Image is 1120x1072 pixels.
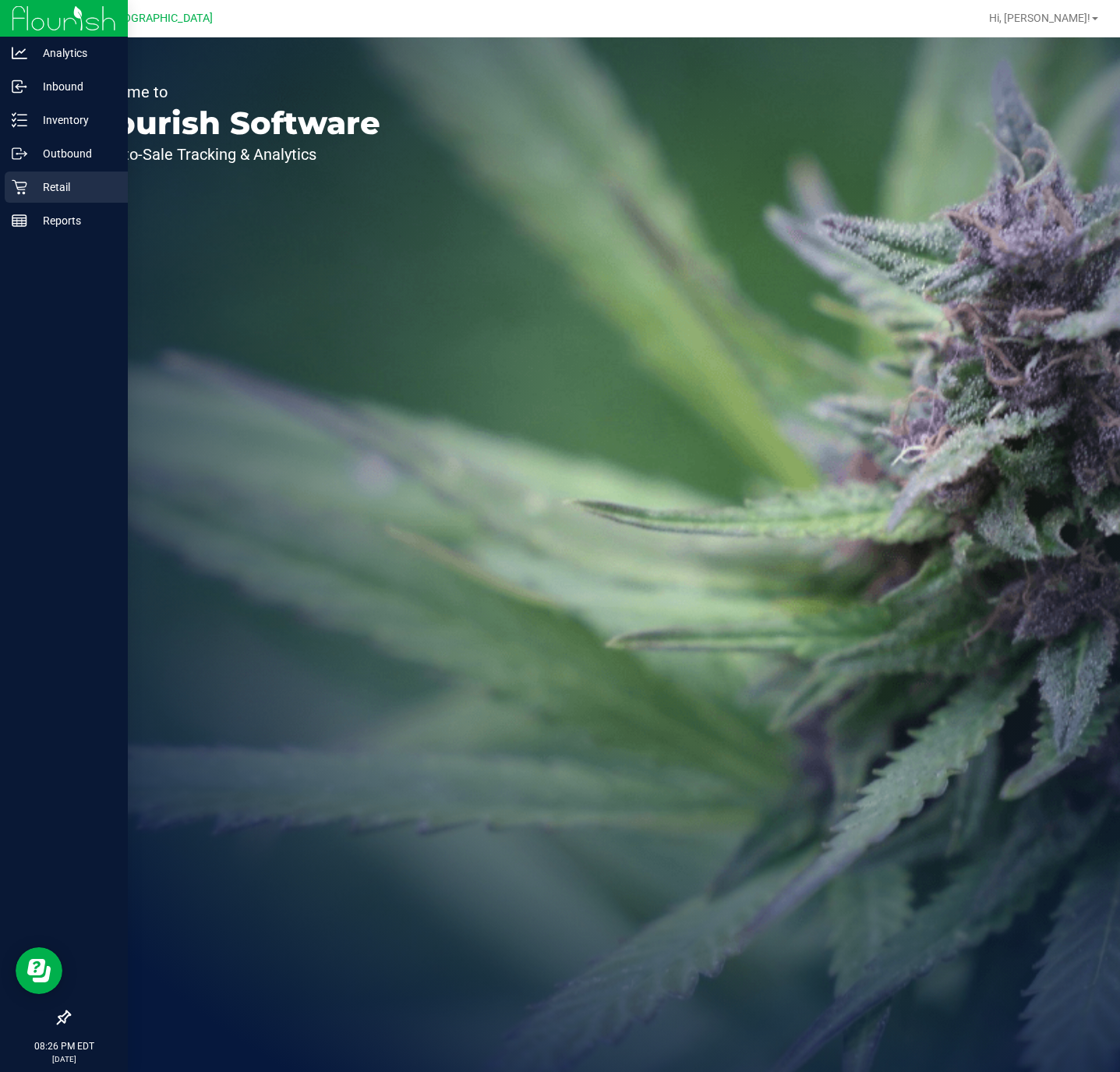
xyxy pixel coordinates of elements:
p: Inbound [27,77,121,96]
inline-svg: Analytics [12,45,27,61]
inline-svg: Inventory [12,112,27,128]
iframe: Resource center [16,947,62,994]
p: Reports [27,211,121,230]
p: Seed-to-Sale Tracking & Analytics [84,147,380,162]
p: Outbound [27,144,121,163]
inline-svg: Outbound [12,146,27,161]
p: Retail [27,178,121,196]
p: Inventory [27,111,121,129]
p: Welcome to [84,84,380,100]
p: [DATE] [7,1053,121,1065]
span: [GEOGRAPHIC_DATA] [106,12,213,25]
p: 08:26 PM EDT [7,1039,121,1053]
inline-svg: Reports [12,213,27,228]
inline-svg: Inbound [12,79,27,94]
inline-svg: Retail [12,179,27,195]
p: Analytics [27,44,121,62]
p: Flourish Software [84,108,380,139]
span: Hi, [PERSON_NAME]! [989,12,1090,24]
